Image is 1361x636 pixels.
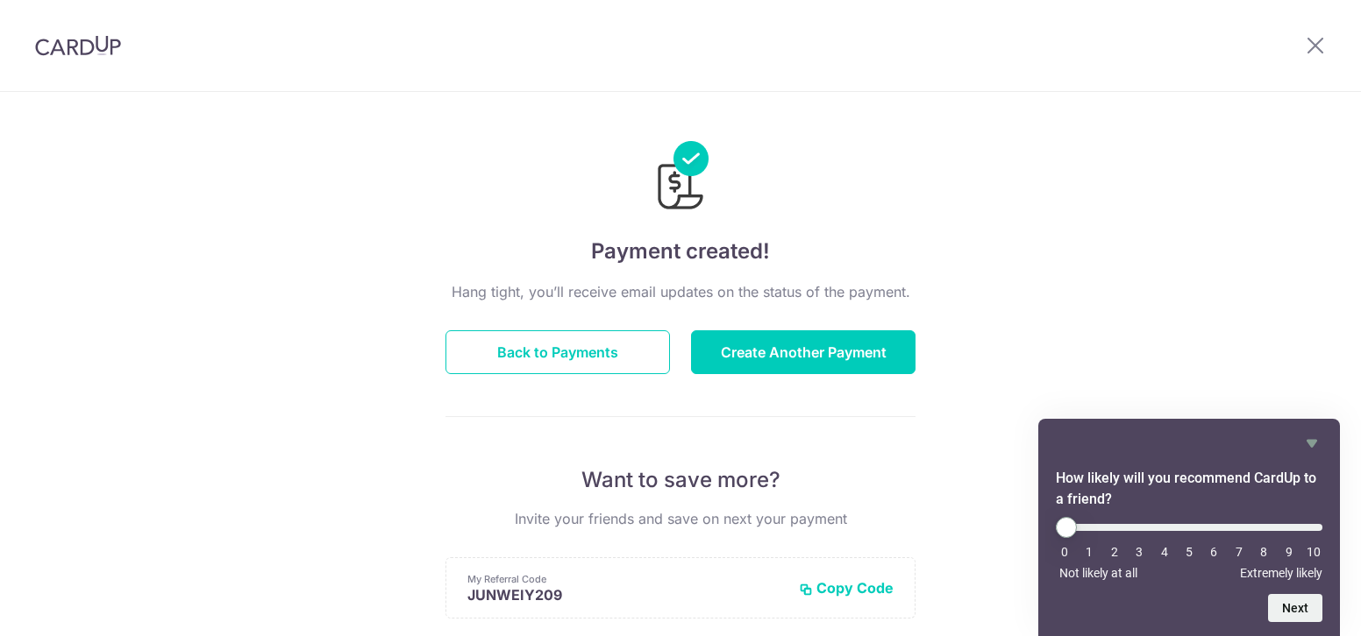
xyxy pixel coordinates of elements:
img: Payments [652,141,709,215]
button: Create Another Payment [691,330,916,374]
div: How likely will you recommend CardUp to a friend? Select an option from 0 to 10, with 0 being Not... [1056,433,1322,622]
button: Hide survey [1301,433,1322,454]
p: Want to save more? [445,466,916,494]
button: Back to Payments [445,330,670,374]
li: 5 [1180,545,1198,559]
li: 10 [1305,545,1322,559]
h2: How likely will you recommend CardUp to a friend? Select an option from 0 to 10, with 0 being Not... [1056,468,1322,510]
li: 0 [1056,545,1073,559]
p: Invite your friends and save on next your payment [445,508,916,529]
button: Copy Code [799,579,894,597]
span: Not likely at all [1059,566,1137,580]
li: 4 [1156,545,1173,559]
li: 8 [1255,545,1272,559]
p: Hang tight, you’ll receive email updates on the status of the payment. [445,281,916,302]
p: My Referral Code [467,572,785,586]
p: JUNWEIY209 [467,586,785,604]
li: 6 [1205,545,1222,559]
span: Extremely likely [1240,566,1322,580]
li: 1 [1080,545,1098,559]
h4: Payment created! [445,236,916,267]
li: 3 [1130,545,1148,559]
li: 9 [1280,545,1298,559]
img: CardUp [35,35,121,56]
button: Next question [1268,594,1322,622]
li: 2 [1106,545,1123,559]
li: 7 [1230,545,1248,559]
div: How likely will you recommend CardUp to a friend? Select an option from 0 to 10, with 0 being Not... [1056,517,1322,580]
